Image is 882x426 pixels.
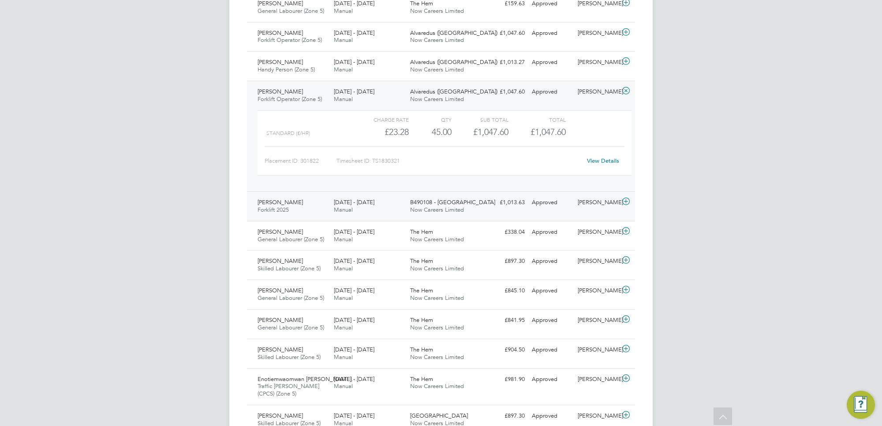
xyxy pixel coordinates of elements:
span: [DATE] - [DATE] [334,316,374,324]
span: General Labourer (Zone 5) [258,324,324,331]
span: Manual [334,324,353,331]
div: [PERSON_NAME] [574,195,620,210]
span: Now Careers Limited [410,353,464,361]
span: Now Careers Limited [410,265,464,272]
span: Manual [334,294,353,302]
div: Total [508,114,565,125]
span: Standard (£/HR) [266,130,310,136]
span: Manual [334,382,353,390]
div: £897.30 [482,409,528,423]
div: [PERSON_NAME] [574,254,620,269]
div: Approved [528,372,574,387]
span: The Hem [410,346,433,353]
div: Approved [528,85,574,99]
span: [PERSON_NAME] [258,228,303,235]
div: Approved [528,313,574,328]
span: [PERSON_NAME] [258,58,303,66]
span: Manual [334,36,353,44]
span: Manual [334,235,353,243]
span: Now Careers Limited [410,7,464,15]
div: [PERSON_NAME] [574,55,620,70]
span: Now Careers Limited [410,95,464,103]
div: Approved [528,225,574,239]
span: [DATE] - [DATE] [334,287,374,294]
div: £897.30 [482,254,528,269]
span: Forklift Operator (Zone 5) [258,36,322,44]
div: £1,047.60 [452,125,508,139]
span: [PERSON_NAME] [258,198,303,206]
span: [DATE] - [DATE] [334,58,374,66]
span: Skilled Labourer (Zone 5) [258,353,321,361]
div: [PERSON_NAME] [574,225,620,239]
span: Manual [334,206,353,213]
div: Timesheet ID: TS1830321 [336,154,581,168]
div: £904.50 [482,343,528,357]
span: Now Careers Limited [410,294,464,302]
div: £845.10 [482,284,528,298]
span: [DATE] - [DATE] [334,375,374,383]
div: Approved [528,195,574,210]
span: [DATE] - [DATE] [334,198,374,206]
div: £338.04 [482,225,528,239]
span: The Hem [410,375,433,383]
span: General Labourer (Zone 5) [258,235,324,243]
div: £1,047.60 [482,26,528,41]
span: Now Careers Limited [410,206,464,213]
div: QTY [409,114,452,125]
div: [PERSON_NAME] [574,409,620,423]
span: Now Careers Limited [410,36,464,44]
span: Forklift Operator (Zone 5) [258,95,322,103]
span: [PERSON_NAME] [258,316,303,324]
span: [GEOGRAPHIC_DATA] [410,412,468,419]
div: £981.90 [482,372,528,387]
span: [PERSON_NAME] [258,287,303,294]
div: Approved [528,409,574,423]
a: View Details [587,157,619,164]
span: Alvaredus ([GEOGRAPHIC_DATA]) [410,88,497,95]
div: [PERSON_NAME] [574,284,620,298]
div: Placement ID: 301822 [265,154,336,168]
span: [DATE] - [DATE] [334,88,374,95]
span: [PERSON_NAME] [258,257,303,265]
div: £1,013.63 [482,195,528,210]
span: Now Careers Limited [410,235,464,243]
span: Skilled Labourer (Zone 5) [258,265,321,272]
span: Alvaredus ([GEOGRAPHIC_DATA]) [410,29,497,37]
span: General Labourer (Zone 5) [258,7,324,15]
div: Charge rate [352,114,409,125]
span: [DATE] - [DATE] [334,412,374,419]
span: Manual [334,265,353,272]
span: The Hem [410,228,433,235]
div: £1,013.27 [482,55,528,70]
div: [PERSON_NAME] [574,26,620,41]
span: Traffic [PERSON_NAME] (CPCS) (Zone 5) [258,382,319,397]
span: Manual [334,353,353,361]
span: Manual [334,7,353,15]
span: Manual [334,66,353,73]
span: £1,047.60 [531,127,566,137]
div: [PERSON_NAME] [574,313,620,328]
span: B490108 - [GEOGRAPHIC_DATA] [410,198,495,206]
div: £23.28 [352,125,409,139]
span: Forklift 2025 [258,206,289,213]
span: Now Careers Limited [410,324,464,331]
div: Approved [528,26,574,41]
span: General Labourer (Zone 5) [258,294,324,302]
div: [PERSON_NAME] [574,372,620,387]
span: [PERSON_NAME] [258,346,303,353]
div: Approved [528,254,574,269]
span: Alvaredus ([GEOGRAPHIC_DATA]) [410,58,497,66]
div: [PERSON_NAME] [574,343,620,357]
button: Engage Resource Center [847,391,875,419]
span: [PERSON_NAME] [258,88,303,95]
span: The Hem [410,316,433,324]
span: [DATE] - [DATE] [334,228,374,235]
span: Manual [334,95,353,103]
div: £1,047.60 [482,85,528,99]
span: [DATE] - [DATE] [334,29,374,37]
span: [DATE] - [DATE] [334,257,374,265]
div: Approved [528,55,574,70]
div: £841.95 [482,313,528,328]
span: Enotiemwaomwan [PERSON_NAME]… [258,375,357,383]
span: [PERSON_NAME] [258,412,303,419]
